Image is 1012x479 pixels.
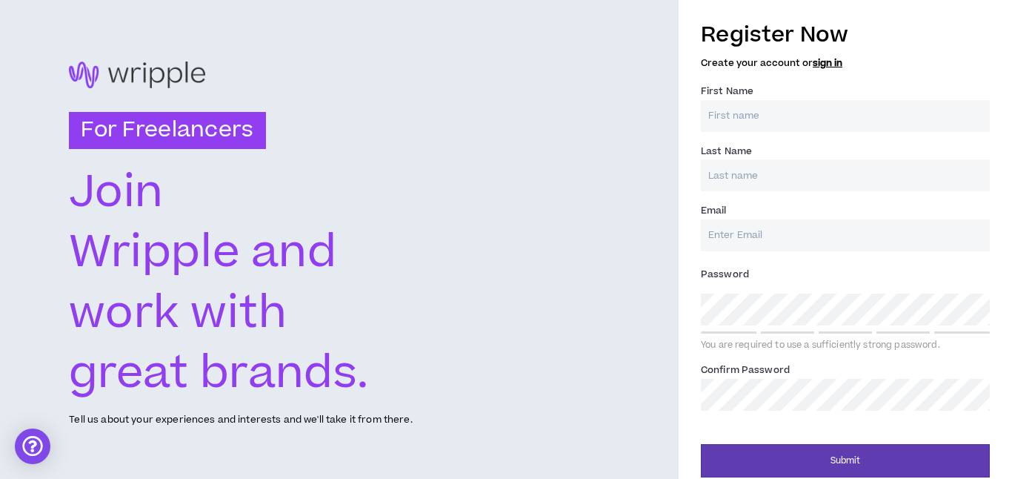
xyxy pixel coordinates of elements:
[69,283,287,345] text: work with
[69,112,265,149] h3: For Freelancers
[701,79,753,103] label: First Name
[813,56,842,70] a: sign in
[701,159,990,191] input: Last name
[15,429,50,464] div: Open Intercom Messenger
[69,413,412,427] p: Tell us about your experiences and interests and we'll take it from there.
[701,139,752,163] label: Last Name
[701,358,790,382] label: Confirm Password
[69,222,336,284] text: Wripple and
[701,268,749,281] span: Password
[701,199,727,222] label: Email
[69,343,370,405] text: great brands.
[701,100,990,132] input: First name
[701,340,990,351] div: You are required to use a sufficiently strong password.
[701,444,990,478] button: Submit
[701,58,990,68] h5: Create your account or
[701,19,990,50] h3: Register Now
[701,219,990,251] input: Enter Email
[69,162,164,224] text: Join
